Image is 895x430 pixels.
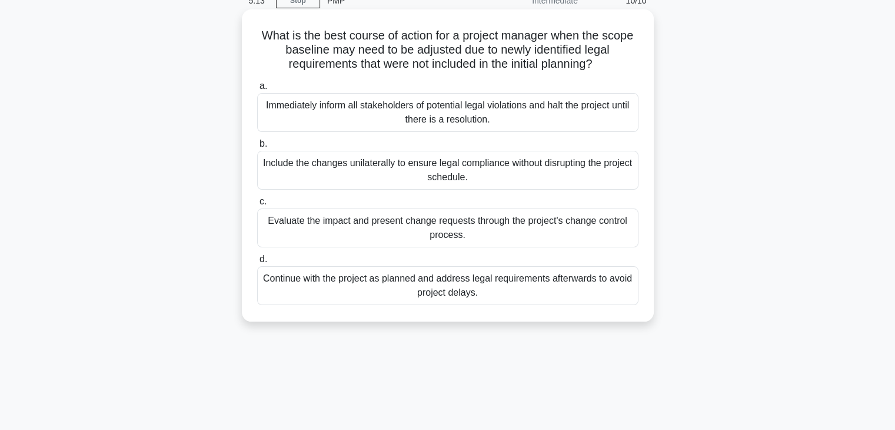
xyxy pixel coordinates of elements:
div: Evaluate the impact and present change requests through the project's change control process. [257,209,638,247]
span: d. [259,254,267,264]
span: c. [259,196,267,206]
h5: What is the best course of action for a project manager when the scope baseline may need to be ad... [256,28,640,72]
div: Include the changes unilaterally to ensure legal compliance without disrupting the project schedule. [257,151,638,190]
div: Immediately inform all stakeholders of potential legal violations and halt the project until ther... [257,93,638,132]
span: a. [259,81,267,91]
span: b. [259,138,267,148]
div: Continue with the project as planned and address legal requirements afterwards to avoid project d... [257,266,638,305]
